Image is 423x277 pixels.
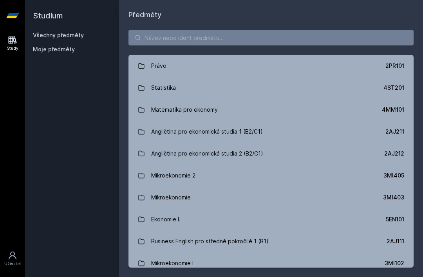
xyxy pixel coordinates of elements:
div: Právo [151,58,166,74]
div: Matematika pro ekonomy [151,102,218,118]
div: Statistika [151,80,176,96]
span: Moje předměty [33,45,75,53]
div: Ekonomie I. [151,212,181,227]
a: Všechny předměty [33,32,84,38]
a: Ekonomie I. 5EN101 [128,208,414,230]
h1: Předměty [128,9,414,20]
a: Mikroekonomie 3MI403 [128,186,414,208]
div: 3MI403 [383,194,404,201]
div: 2AJ111 [387,237,404,245]
a: Matematika pro ekonomy 4MM101 [128,99,414,121]
div: 3MI102 [385,259,404,267]
div: 4MM101 [382,106,404,114]
div: Mikroekonomie [151,190,191,205]
input: Název nebo ident předmětu… [128,30,414,45]
a: Statistika 4ST201 [128,77,414,99]
div: 5EN101 [386,215,404,223]
div: Uživatel [4,261,21,267]
div: 3MI405 [383,172,404,179]
a: Uživatel [2,247,23,271]
div: Study [7,45,18,51]
a: Study [2,31,23,55]
div: Mikroekonomie 2 [151,168,195,183]
div: 4ST201 [383,84,404,92]
a: Angličtina pro ekonomická studia 2 (B2/C1) 2AJ212 [128,143,414,165]
a: Angličtina pro ekonomická studia 1 (B2/C1) 2AJ211 [128,121,414,143]
div: Mikroekonomie I [151,255,193,271]
a: Business English pro středně pokročilé 1 (B1) 2AJ111 [128,230,414,252]
div: Angličtina pro ekonomická studia 1 (B2/C1) [151,124,263,139]
div: 2PR101 [385,62,404,70]
div: 2AJ212 [384,150,404,158]
div: Angličtina pro ekonomická studia 2 (B2/C1) [151,146,263,161]
a: Mikroekonomie I 3MI102 [128,252,414,274]
div: 2AJ211 [385,128,404,136]
a: Mikroekonomie 2 3MI405 [128,165,414,186]
a: Právo 2PR101 [128,55,414,77]
div: Business English pro středně pokročilé 1 (B1) [151,234,269,249]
